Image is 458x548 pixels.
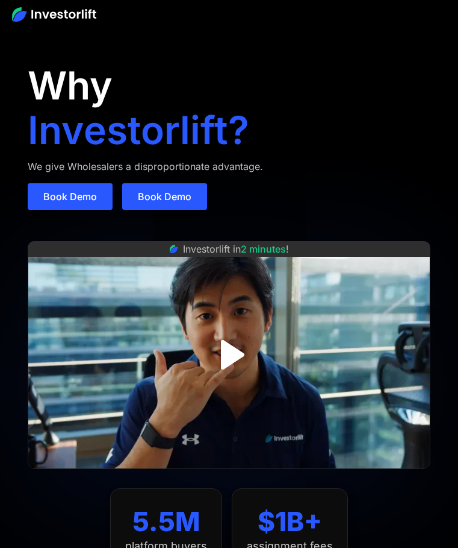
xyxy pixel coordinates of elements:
a: Book Demo [28,183,113,210]
div: 5.5M [132,506,200,538]
a: Book Demo [122,183,207,210]
a: open lightbox [202,328,256,382]
div: Investorlift in ! [183,242,289,256]
div: $1B+ [258,506,322,538]
h1: Investorlift? [28,111,249,150]
h1: Why [28,66,113,105]
span: 2 minutes [241,243,286,255]
div: We give Wholesalers a disproportionate advantage. [28,159,263,174]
